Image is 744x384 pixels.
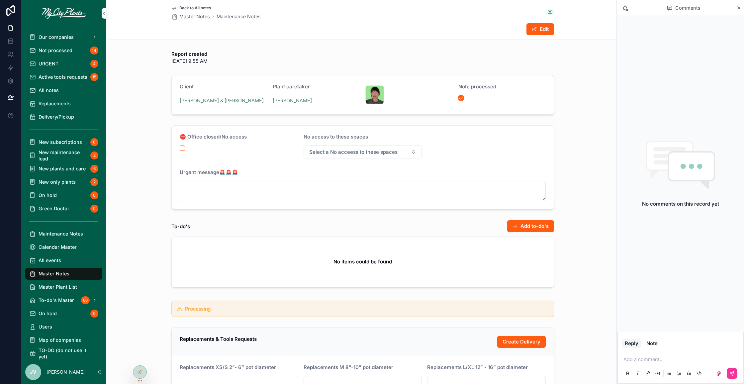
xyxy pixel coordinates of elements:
[304,364,393,370] span: Replacements M 8”-10” pot diameter
[25,281,102,293] a: Master Plant List
[90,138,98,146] div: 0
[25,31,102,43] a: Our companies
[25,254,102,266] a: All events
[39,270,69,277] span: Master Notes
[39,139,82,145] span: New subscriptions
[81,296,90,304] div: 86
[179,5,211,11] span: Back to All notes
[185,306,548,311] h5: Processing
[90,73,98,81] div: 15
[39,205,69,212] span: Green Doctor
[39,231,83,237] span: Maintenance Notes
[273,83,310,90] span: Plant caretaker
[90,151,98,159] div: 2
[25,58,102,70] a: URGENT4
[644,339,660,348] button: Note
[39,244,77,250] span: Calendar Master
[25,136,102,148] a: New subscriptions0
[180,97,264,104] a: [PERSON_NAME] & [PERSON_NAME]
[675,4,700,12] span: Comments
[25,268,102,280] a: Master Notes
[171,13,210,20] a: Master Notes
[90,205,98,213] div: 0
[180,134,247,140] span: ⛔ Office closed/No access
[25,294,102,306] a: To-do's Master86
[25,334,102,346] a: Map of companies
[90,191,98,199] div: 0
[39,310,57,317] span: On hold
[497,336,546,348] button: Create Delivery
[90,60,98,68] div: 4
[39,47,72,53] span: Not processed
[503,338,540,345] span: Create Delivery
[39,34,74,40] span: Our companies
[90,310,98,318] div: 0
[39,87,59,93] span: All notes
[90,47,98,54] div: 14
[25,203,102,215] a: Green Doctor0
[39,100,71,107] span: Replacements
[427,364,528,370] span: Replacements L/XL 12” - 16” pot diameter
[25,241,102,253] a: Calendar Master
[39,324,52,330] span: Users
[171,57,208,65] span: [DATE] 9:55 AM
[171,5,211,11] a: Back to All notes
[526,23,554,35] button: Edit
[39,297,74,303] span: To-do's Master
[39,257,61,263] span: All events
[25,176,102,188] a: New only plants2
[304,134,368,140] span: No access to these spaces
[39,165,86,172] span: New plants and care
[90,178,98,186] div: 2
[171,223,190,230] h1: To-do's
[180,364,276,370] span: Replacements XS/S 2”- 6” pot diameter
[179,13,210,20] span: Master Notes
[304,145,422,158] button: Select Button
[21,27,106,360] div: scrollable content
[39,179,76,185] span: New only plants
[30,368,37,376] span: JV
[39,347,96,360] span: TO-DO (do not use it yet)
[25,347,102,359] a: TO-DO (do not use it yet)
[622,339,641,348] button: Reply
[273,97,312,104] a: [PERSON_NAME]
[25,84,102,96] a: All notes
[25,189,102,201] a: On hold0
[25,163,102,175] a: New plants and care6
[180,83,194,90] span: Client
[646,340,658,347] div: Note
[458,83,496,90] span: Note processed
[25,228,102,240] a: Maintenance Notes
[42,8,86,19] img: App logo
[217,13,261,20] a: Maintenance Notes
[25,71,102,83] a: Active tools requests15
[39,149,88,162] span: New maintenance lead
[180,336,257,342] h2: Replacements & Tools Requests
[25,45,102,56] a: Not processed14
[507,220,554,232] button: Add to-do's
[333,258,392,266] h2: No items could be found
[39,284,77,290] span: Master Plant List
[46,369,85,375] p: [PERSON_NAME]
[25,98,102,110] a: Replacements
[25,149,102,161] a: New maintenance lead2
[39,60,58,67] span: URGENT
[25,111,102,123] a: Delivery/Pickup
[39,337,81,343] span: Map of companies
[39,114,74,120] span: Delivery/Pickup
[642,200,719,208] h2: No comments on this record yet
[90,165,98,173] div: 6
[39,74,87,80] span: Active tools requests
[309,148,398,155] span: Select a No acceess to these spaces
[39,192,57,198] span: On hold
[25,308,102,320] a: On hold0
[180,169,238,175] span: Urgent message🚨🚨🚨
[171,50,208,57] h1: Report created
[25,321,102,333] a: Users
